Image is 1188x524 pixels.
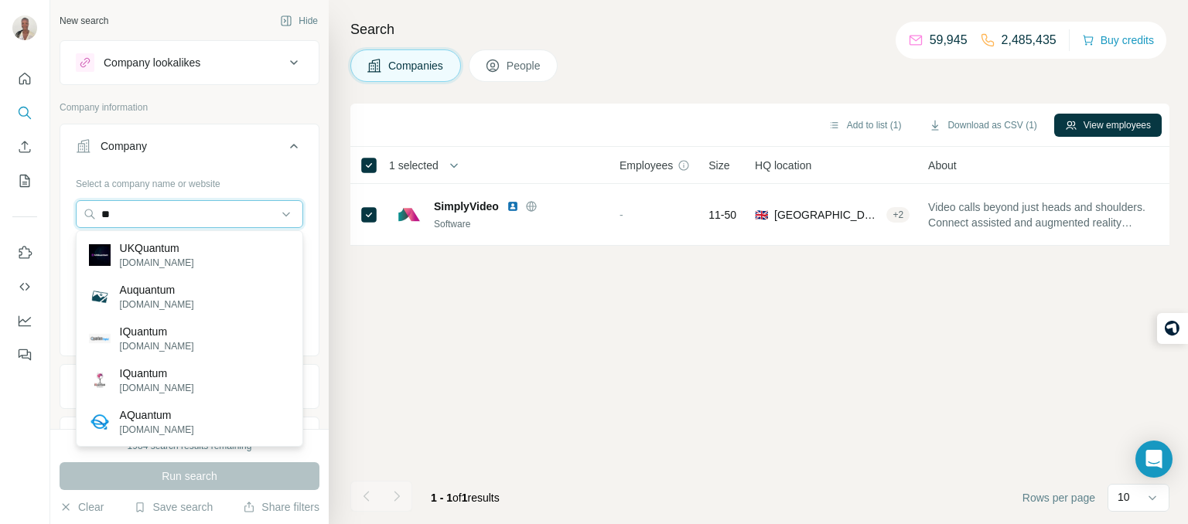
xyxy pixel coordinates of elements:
p: 59,945 [930,31,968,49]
button: Save search [134,499,213,515]
div: Company lookalikes [104,55,200,70]
p: IQuantum [120,324,194,339]
p: [DOMAIN_NAME] [120,381,194,395]
button: My lists [12,167,37,195]
p: [DOMAIN_NAME] [120,423,194,437]
img: AQuantum [89,411,111,433]
span: [GEOGRAPHIC_DATA], [GEOGRAPHIC_DATA], [GEOGRAPHIC_DATA] [774,207,880,223]
span: About [928,158,957,173]
p: 10 [1118,489,1130,505]
span: Size [708,158,729,173]
button: Quick start [12,65,37,93]
p: AQuantum [120,407,194,423]
div: Open Intercom Messenger [1135,441,1173,478]
span: Employees [620,158,673,173]
span: HQ location [755,158,811,173]
img: Auquantum [89,286,111,308]
p: 2,485,435 [1002,31,1057,49]
img: Logo of SimplyVideo [397,202,422,227]
p: [DOMAIN_NAME] [120,298,194,311]
button: Buy credits [1082,29,1154,51]
div: Select a company name or website [76,171,303,191]
span: 1 - 1 [431,492,452,504]
button: Add to list (1) [818,114,913,137]
button: HQ location [60,420,319,458]
span: results [431,492,500,504]
p: IQuantum [120,366,194,381]
p: [DOMAIN_NAME] [120,339,194,353]
p: Company information [60,100,319,114]
button: Enrich CSV [12,133,37,161]
img: IQuantum [89,328,111,349]
img: LinkedIn logo [507,200,519,213]
button: Download as CSV (1) [918,114,1047,137]
img: IQuantum [89,369,111,391]
button: Company [60,128,319,171]
button: Industry [60,368,319,405]
img: UKQuantum [89,244,111,266]
span: People [507,58,542,73]
span: SimplyVideo [434,199,499,214]
p: [DOMAIN_NAME] [120,256,194,270]
span: Companies [388,58,445,73]
button: Use Surfe on LinkedIn [12,239,37,267]
div: + 2 [886,208,910,222]
button: Dashboard [12,307,37,335]
span: Video calls beyond just heads and shoulders. Connect assisted and augmented reality devices with ... [928,199,1157,230]
span: - [620,209,623,221]
button: Clear [60,499,104,515]
div: Software [434,217,601,231]
span: 11-50 [708,207,736,223]
h4: Search [350,19,1169,40]
span: 1 [462,492,468,504]
button: Use Surfe API [12,273,37,301]
div: New search [60,14,108,28]
button: Search [12,99,37,127]
button: Feedback [12,341,37,369]
span: of [452,492,462,504]
p: Auquantum [120,282,194,298]
p: UKQuantum [120,240,194,256]
span: Rows per page [1022,490,1095,505]
button: Hide [269,9,329,32]
img: Avatar [12,15,37,40]
button: Company lookalikes [60,44,319,81]
span: 🇬🇧 [755,207,768,223]
button: View employees [1054,114,1162,137]
span: 1 selected [389,158,439,173]
div: Company [101,138,147,154]
button: Share filters [243,499,319,515]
